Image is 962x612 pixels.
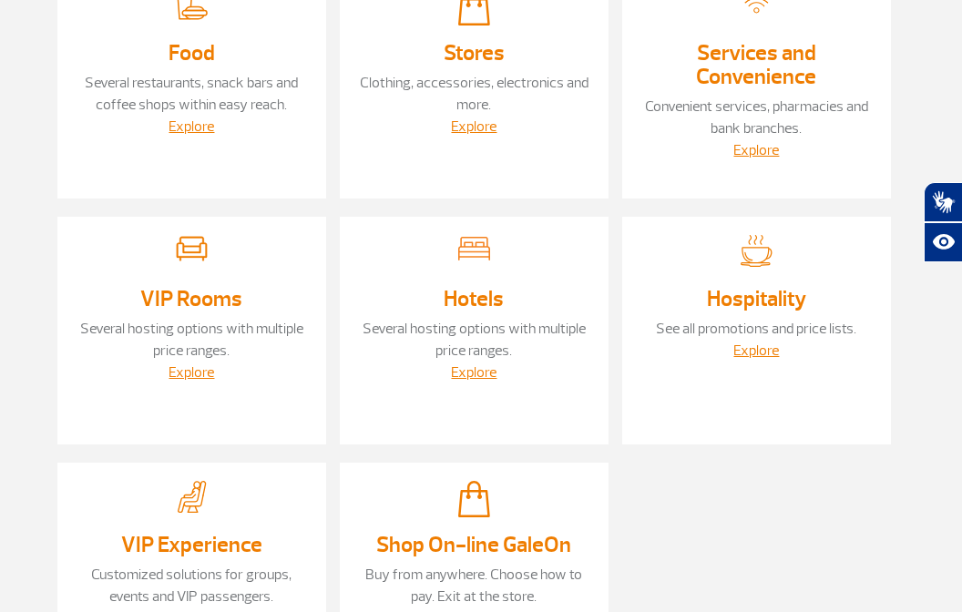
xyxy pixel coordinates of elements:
a: VIP Experience [121,531,262,558]
div: Plugin de acessibilidade da Hand Talk. [924,182,962,262]
a: Convenient services, pharmacies and bank branches. [645,97,868,138]
a: VIP Rooms [140,285,242,312]
a: Shop On-line GaleOn [376,531,571,558]
a: Explore [451,363,496,382]
a: See all promotions and price lists. [656,320,856,338]
a: Several hosting options with multiple price ranges. [363,320,586,360]
a: Customized solutions for groups, events and VIP passengers. [91,566,292,606]
a: Several hosting options with multiple price ranges. [80,320,303,360]
a: Explore [169,363,214,382]
a: Explore [733,342,779,360]
a: Buy from anywhere. Choose how to pay. Exit at the store. [365,566,582,606]
a: Hospitality [707,285,806,312]
a: Hotels [444,285,504,312]
a: Explore [451,117,496,136]
a: Stores [444,39,505,66]
a: Explore [733,141,779,159]
a: Services and Convenience [696,39,816,90]
button: Abrir tradutor de língua de sinais. [924,182,962,222]
a: Explore [169,117,214,136]
a: Several restaurants, snack bars and coffee shops within easy reach. [85,74,298,114]
a: Food [169,39,215,66]
a: Clothing, accessories, electronics and more. [360,74,588,114]
button: Abrir recursos assistivos. [924,222,962,262]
